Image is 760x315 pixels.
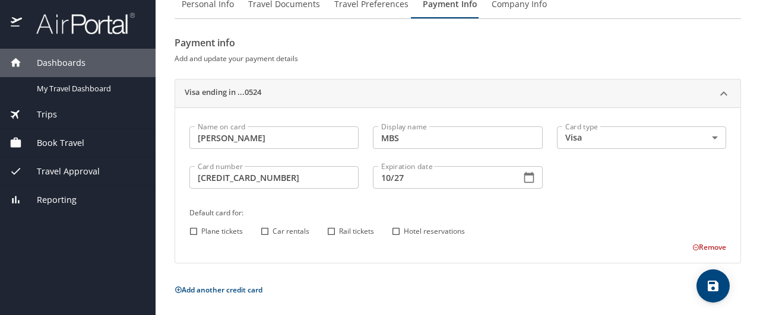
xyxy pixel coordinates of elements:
[175,285,262,295] button: Add another credit card
[22,165,100,178] span: Travel Approval
[404,226,465,237] span: Hotel reservations
[175,79,740,108] div: Visa ending in ...0524
[373,166,511,189] input: MM/YY
[273,226,309,237] span: Car rentals
[11,12,23,35] img: icon-airportal.png
[339,226,374,237] span: Rail tickets
[185,87,261,101] h2: Visa ending in ...0524
[692,242,726,252] button: Remove
[373,126,542,149] input: Ex. My corporate card
[189,206,726,219] h6: Default card for:
[23,12,135,35] img: airportal-logo.png
[22,108,57,121] span: Trips
[175,52,741,65] h6: Add and update your payment details
[22,136,84,149] span: Book Travel
[175,33,741,52] h2: Payment info
[22,56,85,69] span: Dashboards
[175,107,740,263] div: Visa ending in ...0524
[37,83,141,94] span: My Travel Dashboard
[201,226,243,237] span: Plane tickets
[557,126,726,149] div: Visa
[696,269,730,303] button: save
[22,193,77,206] span: Reporting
